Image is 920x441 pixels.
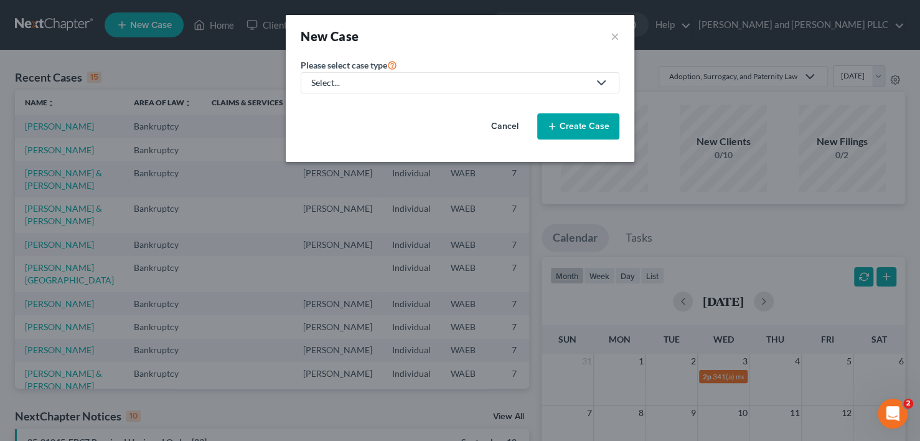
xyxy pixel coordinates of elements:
[611,27,619,45] button: ×
[903,399,913,409] span: 2
[477,114,532,139] button: Cancel
[878,399,908,429] iframe: Intercom live chat
[301,29,359,44] strong: New Case
[301,60,387,70] span: Please select case type
[537,113,619,140] button: Create Case
[311,77,589,89] div: Select...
